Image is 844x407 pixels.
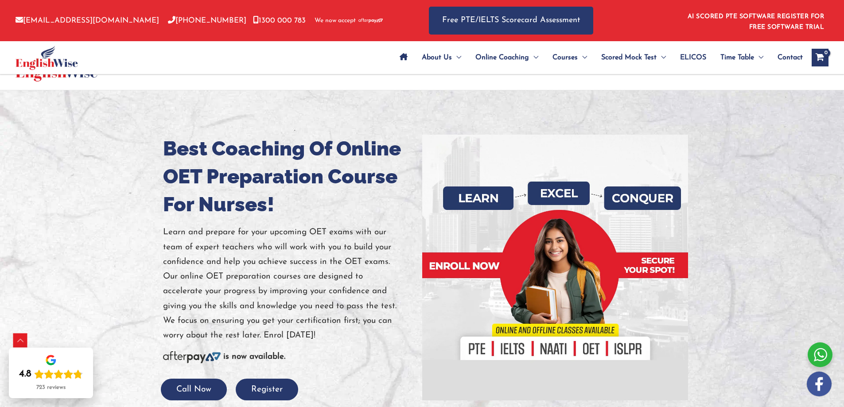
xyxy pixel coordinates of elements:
span: About Us [422,42,452,73]
button: Call Now [161,379,227,400]
a: [EMAIL_ADDRESS][DOMAIN_NAME] [16,17,159,24]
a: Contact [770,42,803,73]
div: 723 reviews [36,384,66,391]
div: 4.8 [19,368,31,380]
span: Contact [778,42,803,73]
img: white-facebook.png [807,372,832,396]
a: Online CoachingMenu Toggle [468,42,545,73]
span: Menu Toggle [529,42,538,73]
button: Register [236,379,298,400]
a: 1300 000 783 [253,17,306,24]
aside: Header Widget 1 [682,6,828,35]
img: cropped-ew-logo [16,46,78,70]
a: Call Now [161,385,227,394]
span: ELICOS [680,42,706,73]
span: Online Coaching [475,42,529,73]
span: Scored Mock Test [601,42,657,73]
span: Menu Toggle [657,42,666,73]
b: is now available. [223,353,285,361]
a: AI SCORED PTE SOFTWARE REGISTER FOR FREE SOFTWARE TRIAL [688,13,825,31]
p: Learn and prepare for your upcoming OET exams with our team of expert teachers who will work with... [163,225,416,343]
span: Menu Toggle [754,42,763,73]
span: Menu Toggle [452,42,461,73]
a: Register [236,385,298,394]
a: View Shopping Cart, empty [812,49,828,66]
span: Courses [552,42,578,73]
a: Time TableMenu Toggle [713,42,770,73]
span: We now accept [315,16,356,25]
a: CoursesMenu Toggle [545,42,594,73]
nav: Site Navigation: Main Menu [393,42,803,73]
div: Rating: 4.8 out of 5 [19,368,83,380]
a: Free PTE/IELTS Scorecard Assessment [429,7,593,35]
h1: Best Coaching Of Online OET Preparation Course For Nurses! [163,135,416,218]
a: Scored Mock TestMenu Toggle [594,42,673,73]
img: Afterpay-Logo [358,18,383,23]
a: About UsMenu Toggle [415,42,468,73]
a: ELICOS [673,42,713,73]
a: [PHONE_NUMBER] [168,17,246,24]
span: Time Table [720,42,754,73]
img: Afterpay-Logo [163,351,221,363]
span: Menu Toggle [578,42,587,73]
